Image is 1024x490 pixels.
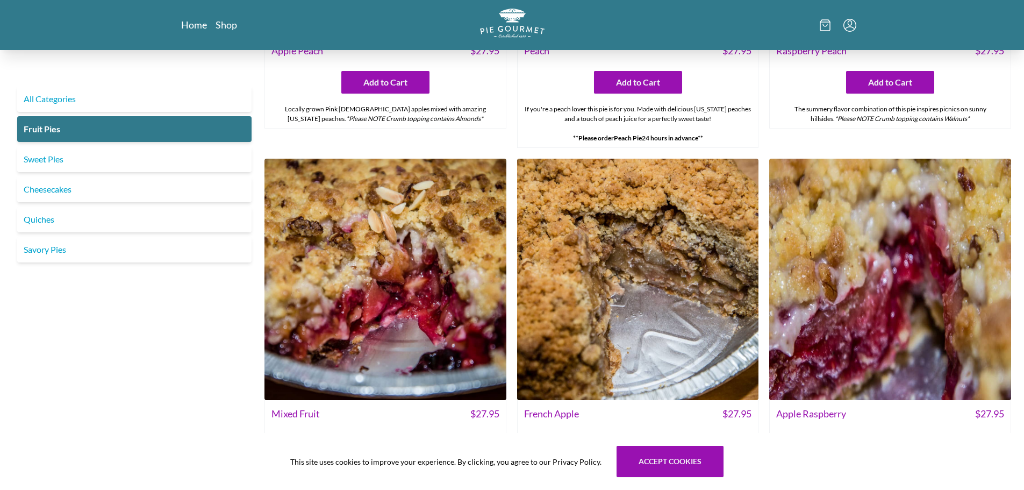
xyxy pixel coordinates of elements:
div: If you're a peach lover this pie is for you. Made with delicious [US_STATE] peaches and a touch o... [518,100,758,147]
span: Raspberry Peach [776,44,847,58]
span: Mixed Fruit [271,407,320,421]
button: Add to Cart [594,71,682,94]
a: Quiches [17,207,252,232]
img: logo [480,9,545,38]
span: $ 27.95 [975,407,1004,421]
a: Logo [480,9,545,41]
span: This site uses cookies to improve your experience. By clicking, you agree to our Privacy Policy. [290,456,601,467]
a: All Categories [17,86,252,112]
em: *Please NOTE Crumb topping contains Almonds* [346,115,483,123]
a: Home [181,18,207,31]
span: Add to Cart [868,76,912,89]
span: $ 27.95 [975,44,1004,58]
span: Peach [524,44,549,58]
button: Accept cookies [617,446,724,477]
div: Locally grown Pink [DEMOGRAPHIC_DATA] apples mixed with amazing [US_STATE] peaches. [265,100,506,128]
span: $ 27.95 [470,407,499,421]
button: Add to Cart [341,71,429,94]
img: Apple Raspberry [769,159,1011,401]
img: Mixed Fruit [264,159,506,401]
span: Apple Raspberry [776,407,846,421]
a: Fruit Pies [17,116,252,142]
strong: **Please order 24 hours in advance** [573,134,703,142]
strong: Peach Pie [614,134,642,142]
em: *Please NOTE Crumb topping contains Walnuts* [835,115,970,123]
span: $ 27.95 [470,44,499,58]
a: Savory Pies [17,237,252,262]
span: Add to Cart [363,76,407,89]
div: The summery flavor combination of this pie inspires picnics on sunny hillsides. [770,100,1011,128]
button: Menu [843,19,856,32]
span: $ 27.95 [722,407,751,421]
button: Add to Cart [846,71,934,94]
span: Apple Peach [271,44,323,58]
span: $ 27.95 [722,44,751,58]
span: French Apple [524,407,579,421]
a: Shop [216,18,237,31]
img: French Apple [517,159,759,401]
a: Cheesecakes [17,176,252,202]
a: Sweet Pies [17,146,252,172]
span: Add to Cart [616,76,660,89]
